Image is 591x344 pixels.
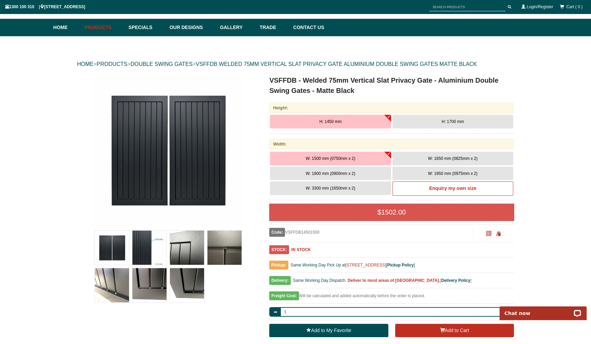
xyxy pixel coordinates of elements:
a: Add to My Favorite [269,324,388,338]
span: Code: [269,228,285,237]
b: Enquiry my own size [429,185,476,191]
img: VSFFDB - Welded 75mm Vertical Slat Privacy Gate - Aluminium Double Swing Gates - Matte Black - H:... [93,75,243,225]
div: VSFFDB14501500 [269,228,473,237]
span: Freight Cost: [269,291,299,300]
div: $ [269,204,514,221]
span: W: 1950 mm (0975mm x 2) [428,171,477,176]
button: W: 1950 mm (0975mm x 2) [392,167,513,180]
img: VSFFDB - Welded 75mm Vertical Slat Privacy Gate - Aluminium Double Swing Gates - Matte Black [132,268,167,302]
span: STOCK: [269,245,289,254]
a: DOUBLE SWING GATES [130,61,192,67]
span: W: 1500 mm (0750mm x 2) [306,156,355,161]
img: VSFFDB - Welded 75mm Vertical Slat Privacy Gate - Aluminium Double Swing Gates - Matte Black [132,231,167,265]
a: Delivery Policy [441,278,470,283]
span: W: 1650 mm (0825mm x 2) [428,156,477,161]
span: 1300 100 310 | [STREET_ADDRESS] [5,4,85,9]
span: H: 1700 mm [442,119,464,124]
img: VSFFDB - Welded 75mm Vertical Slat Privacy Gate - Aluminium Double Swing Gates - Matte Black [170,231,204,265]
span: Pickup: [269,261,288,270]
a: Contact Us [290,19,324,36]
button: Add to Cart [395,324,514,338]
div: Will be calculated and added automatically before the order is placed. [269,292,514,304]
div: Height: [269,102,514,113]
a: Specials [125,19,166,36]
h1: VSFFDB - Welded 75mm Vertical Slat Privacy Gate - Aluminium Double Swing Gates - Matte Black [269,75,514,96]
a: VSFFDB WELDED 75MM VERTICAL SLAT PRIVACY GATE ALUMINIUM DOUBLE SWING GATES MATTE BLACK [196,61,477,67]
div: [ ] [269,276,514,288]
img: VSFFDB - Welded 75mm Vertical Slat Privacy Gate - Aluminium Double Swing Gates - Matte Black [170,268,204,302]
div: > > > [77,53,514,75]
b: IN STOCK [291,247,311,252]
img: VSFFDB - Welded 75mm Vertical Slat Privacy Gate - Aluminium Double Swing Gates - Matte Black [95,268,129,302]
input: SEARCH PRODUCTS [429,3,505,11]
span: Delivery: [269,276,291,285]
span: Same Working Day Dispatch. [293,278,347,283]
a: Enquiry my own size [392,181,513,196]
img: VSFFDB - Welded 75mm Vertical Slat Privacy Gate - Aluminium Double Swing Gates - Matte Black [207,231,242,265]
a: Trade [256,19,290,36]
button: W: 3300 mm (1650mm x 2) [270,181,391,195]
button: H: 1700 mm [392,115,513,128]
a: Login/Register [527,4,553,9]
button: W: 1650 mm (0825mm x 2) [392,152,513,165]
a: Click to enlarge and scan to share. [486,232,491,237]
a: HOME [77,61,93,67]
img: VSFFDB - Welded 75mm Vertical Slat Privacy Gate - Aluminium Double Swing Gates - Matte Black [95,231,129,265]
a: [STREET_ADDRESS] [346,263,386,267]
button: W: 1800 mm (0900mm x 2) [270,167,391,180]
a: Gallery [217,19,256,36]
a: Home [53,19,81,36]
button: H: 1450 mm [270,115,391,128]
iframe: LiveChat chat widget [495,299,591,320]
span: 1502.00 [381,208,406,216]
span: W: 1800 mm (0900mm x 2) [306,171,355,176]
a: Pickup Policy [387,263,414,267]
span: Cart ( 0 ) [566,4,582,9]
a: PRODUCTS [97,61,127,67]
a: VSFFDB - Welded 75mm Vertical Slat Privacy Gate - Aluminium Double Swing Gates - Matte Black - H:... [78,75,258,225]
button: W: 1500 mm (0750mm x 2) [270,152,391,165]
b: Deliver to most areas of [GEOGRAPHIC_DATA]. [348,278,440,283]
span: Click to copy the URL [496,231,501,236]
a: Our Designs [166,19,217,36]
a: Products [81,19,125,36]
div: Width: [269,139,514,149]
span: Same Working Day Pick Up at [ ] [290,263,415,267]
span: H: 1450 mm [319,119,342,124]
span: W: 3300 mm (1650mm x 2) [306,186,355,191]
